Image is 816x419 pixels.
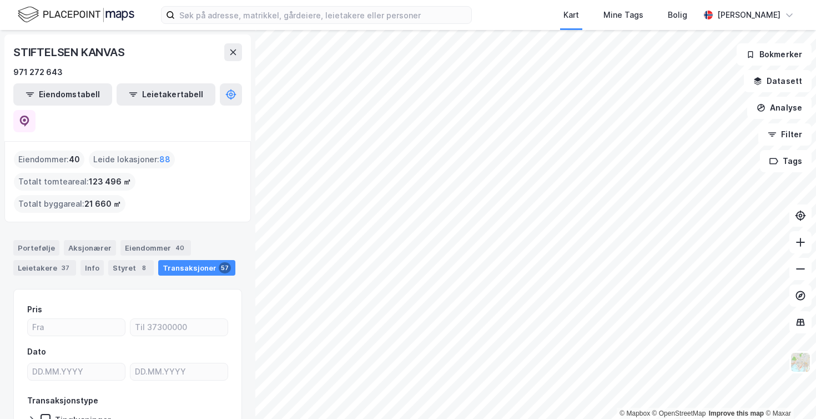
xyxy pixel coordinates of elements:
[765,410,791,417] a: Maxar
[14,173,135,191] div: Totalt tomteareal :
[709,410,764,417] a: Improve this map
[619,410,650,417] a: Mapbox
[69,153,80,166] span: 40
[28,319,125,336] input: Fra
[18,5,134,24] img: logo.f888ab2527a4732fd821a326f86c7f29.svg
[80,260,104,276] div: Info
[219,262,231,273] div: 57
[27,345,46,358] div: Dato
[159,153,170,166] span: 88
[747,97,812,119] button: Analyse
[108,260,154,276] div: Styret
[668,8,687,22] div: Bolig
[13,240,59,256] div: Portefølje
[790,352,811,373] img: Z
[13,260,76,276] div: Leietakere
[744,70,812,92] button: Datasett
[737,43,812,66] button: Bokmerker
[27,394,98,407] div: Transaksjonstype
[758,123,812,146] button: Filter
[120,240,191,256] div: Eiendommer
[64,240,116,256] div: Aksjonærer
[173,242,187,253] div: 40
[563,8,579,22] div: Kart
[130,319,228,336] input: Til 37300000
[652,410,706,417] a: OpenStreetMap
[117,83,215,106] button: Leietakertabell
[158,260,235,276] div: Transaksjoner
[28,363,125,380] input: DD.MM.YYYY
[175,7,471,23] input: Søk på adresse, matrikkel, gårdeiere, leietakere eller personer
[13,66,63,79] div: 971 272 643
[717,8,780,22] div: [PERSON_NAME]
[13,43,127,61] div: STIFTELSEN KANVAS
[14,151,84,168] div: Eiendommer :
[27,303,42,316] div: Pris
[84,197,121,211] span: 21 660 ㎡
[89,151,175,168] div: Leide lokasjoner :
[138,262,149,273] div: 8
[13,83,112,106] button: Eiendomstabell
[760,150,812,172] button: Tags
[603,8,643,22] div: Mine Tags
[59,262,72,273] div: 37
[14,195,125,213] div: Totalt byggareal :
[89,175,131,188] span: 123 496 ㎡
[130,363,228,380] input: DD.MM.YYYY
